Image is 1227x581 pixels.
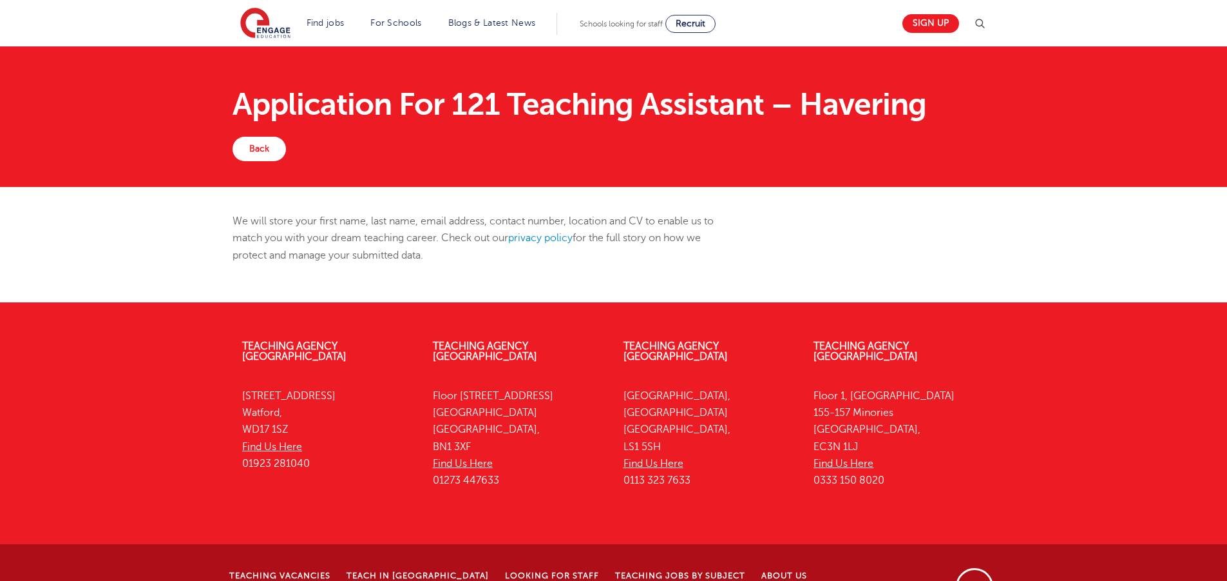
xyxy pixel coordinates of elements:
[508,232,573,244] a: privacy policy
[813,458,873,469] a: Find Us Here
[242,441,302,453] a: Find Us Here
[433,340,537,362] a: Teaching Agency [GEOGRAPHIC_DATA]
[623,340,728,362] a: Teaching Agency [GEOGRAPHIC_DATA]
[813,388,985,489] p: Floor 1, [GEOGRAPHIC_DATA] 155-157 Minories [GEOGRAPHIC_DATA], EC3N 1LJ 0333 150 8020
[370,18,421,28] a: For Schools
[347,571,489,580] a: Teach in [GEOGRAPHIC_DATA]
[676,19,705,28] span: Recruit
[233,89,994,120] h1: Application For 121 Teaching Assistant – Havering
[240,8,290,40] img: Engage Education
[902,14,959,33] a: Sign up
[665,15,716,33] a: Recruit
[761,571,807,580] a: About Us
[242,340,347,362] a: Teaching Agency [GEOGRAPHIC_DATA]
[242,388,414,472] p: [STREET_ADDRESS] Watford, WD17 1SZ 01923 281040
[233,213,734,264] p: We will store your first name, last name, email address, contact number, location and CV to enabl...
[623,458,683,469] a: Find Us Here
[615,571,745,580] a: Teaching jobs by subject
[448,18,536,28] a: Blogs & Latest News
[433,388,604,489] p: Floor [STREET_ADDRESS] [GEOGRAPHIC_DATA] [GEOGRAPHIC_DATA], BN1 3XF 01273 447633
[813,340,918,362] a: Teaching Agency [GEOGRAPHIC_DATA]
[580,19,663,28] span: Schools looking for staff
[623,388,795,489] p: [GEOGRAPHIC_DATA], [GEOGRAPHIC_DATA] [GEOGRAPHIC_DATA], LS1 5SH 0113 323 7633
[505,571,599,580] a: Looking for staff
[307,18,345,28] a: Find jobs
[433,458,493,469] a: Find Us Here
[229,571,330,580] a: Teaching Vacancies
[233,137,286,161] a: Back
